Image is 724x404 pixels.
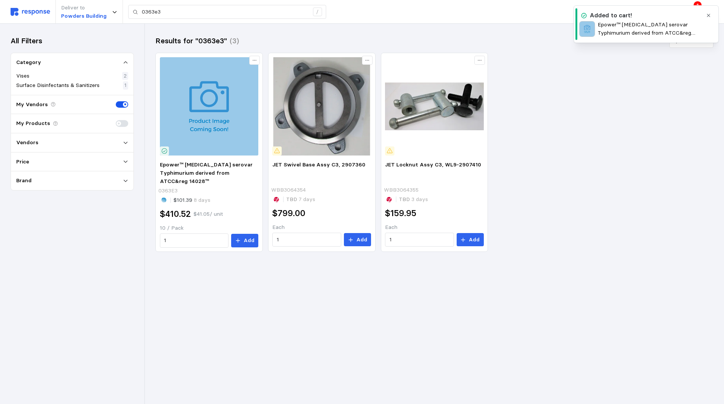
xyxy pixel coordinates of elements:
[385,223,484,232] p: Each
[356,236,367,244] p: Add
[244,236,255,245] p: Add
[16,139,38,147] p: Vendors
[384,186,419,194] p: WBB3064355
[142,5,309,19] input: Search for a product name or SKU
[16,101,48,109] p: My Vendors
[590,11,632,20] h4: Added to cart!
[277,233,337,247] input: Qty
[16,58,41,67] p: Category
[16,177,32,185] p: Brand
[272,57,371,156] img: WMH_2907360.webp
[313,8,322,17] div: /
[598,21,703,37] p: Epower™ [MEDICAL_DATA] serovar Typhimurium derived from ATCC&reg 14028™
[271,186,306,194] p: WBB3064354
[192,197,210,203] span: 8 days
[641,5,682,19] button: Get Help
[160,57,259,156] img: image_coming_soon.png
[155,36,227,46] h3: Results for "0363e3"
[11,36,42,46] h3: All Filters
[272,207,305,219] h2: $799.00
[124,81,127,90] p: 1
[16,72,29,80] p: Vises
[399,195,428,204] p: TBD
[297,196,315,203] span: 7 days
[385,57,484,156] img: WMH_2907410.webp
[230,36,239,46] h3: (3)
[286,195,315,204] p: TBD
[344,233,371,247] button: Add
[696,1,699,9] p: 1
[231,234,258,247] button: Add
[457,233,484,247] button: Add
[410,196,428,203] span: 3 days
[16,158,29,166] p: Price
[193,210,223,218] p: $41.05 / unit
[164,234,224,247] input: Qty
[385,207,416,219] h2: $159.95
[390,233,450,247] input: Qty
[272,161,365,168] span: JET Swivel Base Assy C3, 2907360
[61,12,107,20] p: Powders Building
[160,161,253,184] span: Epower™ [MEDICAL_DATA] serovar Typhimurium derived from ATCC&reg 14028™
[469,236,480,244] p: Add
[158,187,178,195] p: 0363E3
[16,119,50,128] p: My Products
[385,161,481,168] span: JET Locknut Assy C3, WL9-2907410
[272,223,371,232] p: Each
[160,208,191,220] h2: $410.52
[11,8,50,16] img: svg%3e
[61,4,107,12] p: Deliver to
[124,72,127,80] p: 2
[160,224,259,232] p: 10 / Pack
[16,81,100,90] p: Surface Disinfectants & Sanitizers
[579,21,595,37] img: image_coming_soon.png
[173,196,210,204] p: $101.39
